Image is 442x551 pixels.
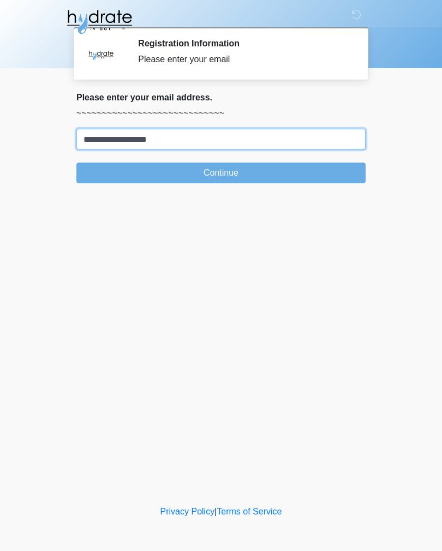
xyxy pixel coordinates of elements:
p: ~~~~~~~~~~~~~~~~~~~~~~~~~~~~~ [76,107,366,120]
h2: Please enter your email address. [76,92,366,103]
a: Privacy Policy [160,507,215,516]
button: Continue [76,163,366,183]
a: | [214,507,217,516]
div: Please enter your email [138,53,349,66]
img: Hydrate IV Bar - Fort Collins Logo [65,8,133,35]
img: Agent Avatar [85,38,117,71]
a: Terms of Service [217,507,282,516]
